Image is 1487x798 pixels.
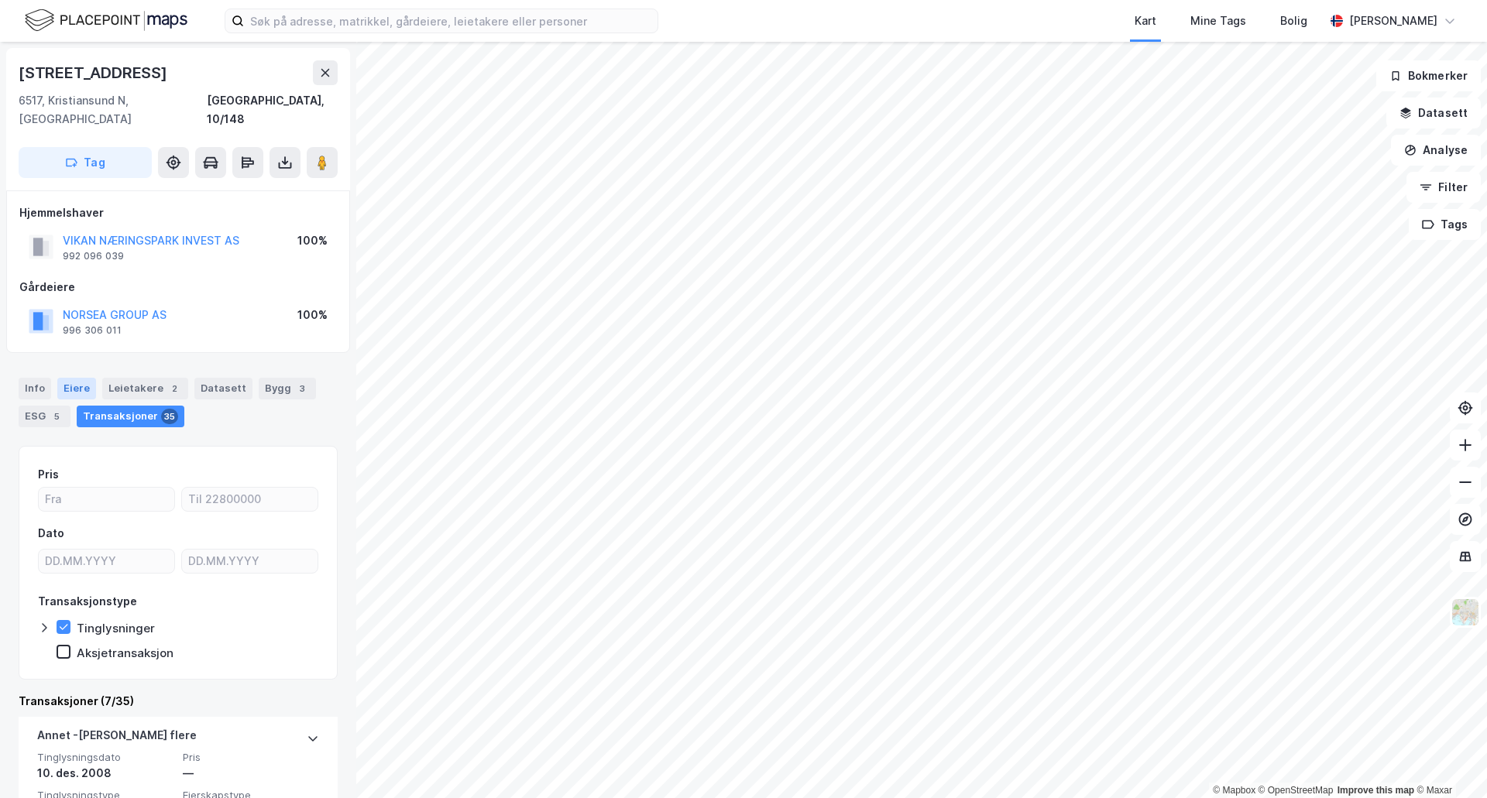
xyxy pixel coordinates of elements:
div: 100% [297,306,328,324]
button: Filter [1406,172,1481,203]
div: 100% [297,231,328,250]
div: Transaksjonstype [38,592,137,611]
div: Hjemmelshaver [19,204,337,222]
div: Pris [38,465,59,484]
div: Kontrollprogram for chat [1410,724,1487,798]
div: 35 [161,409,178,424]
div: Aksjetransaksjon [77,646,173,660]
div: 996 306 011 [63,324,122,337]
div: 992 096 039 [63,250,124,262]
div: 6517, Kristiansund N, [GEOGRAPHIC_DATA] [19,91,207,128]
div: Bygg [259,378,316,399]
div: Datasett [194,378,252,399]
div: Eiere [57,378,96,399]
a: Improve this map [1338,785,1414,796]
div: Dato [38,524,64,543]
span: Pris [183,751,319,764]
div: Gårdeiere [19,278,337,296]
div: 10. des. 2008 [37,764,173,783]
a: OpenStreetMap [1259,785,1334,796]
button: Tag [19,147,152,178]
span: Tinglysningsdato [37,751,173,764]
img: Z [1451,598,1480,627]
button: Bokmerker [1376,60,1481,91]
input: Fra [39,488,174,511]
div: Transaksjoner (7/35) [19,692,338,711]
iframe: Chat Widget [1410,724,1487,798]
button: Tags [1409,209,1481,240]
div: Mine Tags [1190,12,1246,30]
div: [STREET_ADDRESS] [19,60,170,85]
div: Info [19,378,51,399]
div: Annet - [PERSON_NAME] flere [37,726,197,751]
div: ESG [19,406,70,427]
div: [PERSON_NAME] [1349,12,1437,30]
div: Bolig [1280,12,1307,30]
div: Tinglysninger [77,621,155,635]
div: [GEOGRAPHIC_DATA], 10/148 [207,91,338,128]
button: Datasett [1386,98,1481,128]
div: — [183,764,319,783]
div: Transaksjoner [77,406,184,427]
div: 3 [294,381,310,396]
button: Analyse [1391,135,1481,166]
input: Til 22800000 [182,488,318,511]
div: Leietakere [102,378,188,399]
div: Kart [1135,12,1156,30]
div: 2 [167,381,182,396]
img: logo.f888ab2527a4732fd821a326f86c7f29.svg [25,7,187,34]
input: DD.MM.YYYY [182,550,318,573]
a: Mapbox [1213,785,1255,796]
div: 5 [49,409,64,424]
input: Søk på adresse, matrikkel, gårdeiere, leietakere eller personer [244,9,658,33]
input: DD.MM.YYYY [39,550,174,573]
